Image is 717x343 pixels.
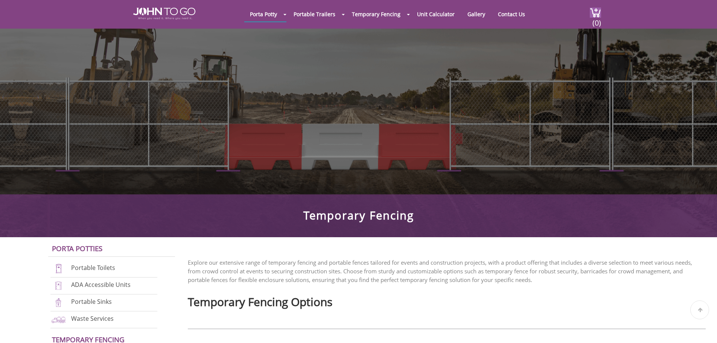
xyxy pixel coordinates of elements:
[411,7,460,21] a: Unit Calculator
[592,12,601,28] span: (0)
[52,244,102,253] a: Porta Potties
[492,7,531,21] a: Contact Us
[346,7,406,21] a: Temporary Fencing
[50,297,67,308] img: portable-sinks-new.png
[244,7,283,21] a: Porta Potty
[188,292,706,308] h2: Temporary Fencing Options
[71,264,115,272] a: Portable Toilets
[50,280,67,291] img: ADA-units-new.png
[50,264,67,274] img: portable-toilets-new.png
[462,7,491,21] a: Gallery
[288,7,341,21] a: Portable Trailers
[71,280,131,289] a: ADA Accessible Units
[590,8,601,18] img: cart a
[188,258,706,284] p: Explore our extensive range of temporary fencing and portable fences tailored for events and cons...
[133,8,195,20] img: JOHN to go
[71,297,112,306] a: Portable Sinks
